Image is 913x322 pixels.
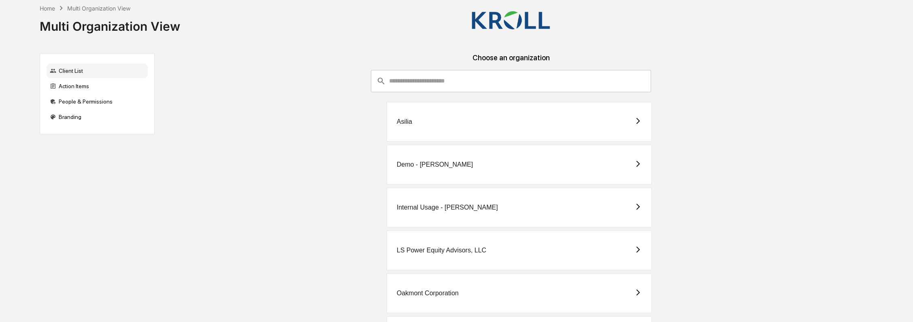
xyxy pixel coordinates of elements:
div: LS Power Equity Advisors, LLC [397,247,486,254]
div: People & Permissions [47,94,148,109]
div: Branding [47,110,148,124]
div: Choose an organization [161,53,862,70]
div: Action Items [47,79,148,93]
div: Asilia [397,118,412,125]
div: Multi Organization View [67,5,130,12]
div: Oakmont Corporation [397,290,459,297]
div: Internal Usage - [PERSON_NAME] [397,204,498,211]
div: Demo - [PERSON_NAME] [397,161,473,168]
div: Multi Organization View [40,13,180,34]
div: Home [40,5,55,12]
div: Client List [47,64,148,78]
div: consultant-dashboard__filter-organizations-search-bar [371,70,651,92]
img: Kroll [470,10,551,31]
